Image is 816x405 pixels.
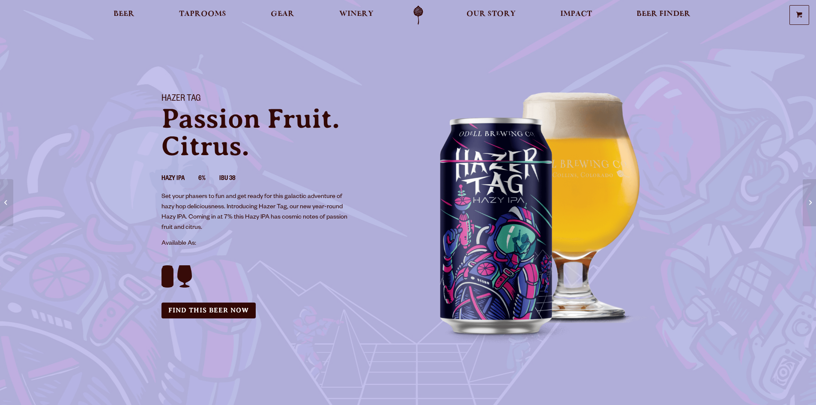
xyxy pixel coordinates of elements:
[466,11,516,18] span: Our Story
[461,6,521,25] a: Our Story
[334,6,379,25] a: Winery
[339,11,374,18] span: Winery
[198,174,219,185] li: 6%
[560,11,592,18] span: Impact
[402,6,434,25] a: Odell Home
[161,239,398,249] p: Available As:
[173,6,232,25] a: Taprooms
[108,6,140,25] a: Beer
[637,11,690,18] span: Beer Finder
[179,11,226,18] span: Taprooms
[114,11,135,18] span: Beer
[265,6,300,25] a: Gear
[161,174,198,185] li: Hazy IPA
[219,174,249,185] li: IBU 38
[631,6,696,25] a: Beer Finder
[161,105,398,160] p: Passion Fruit. Citrus.
[555,6,598,25] a: Impact
[161,303,256,318] a: Find this Beer Now
[161,192,351,233] p: Set your phasers to fun and get ready for this galactic adventure of hazy hop deliciousness. Intr...
[161,94,398,105] h1: Hazer Tag
[271,11,294,18] span: Gear
[408,84,665,363] img: Image of can and pour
